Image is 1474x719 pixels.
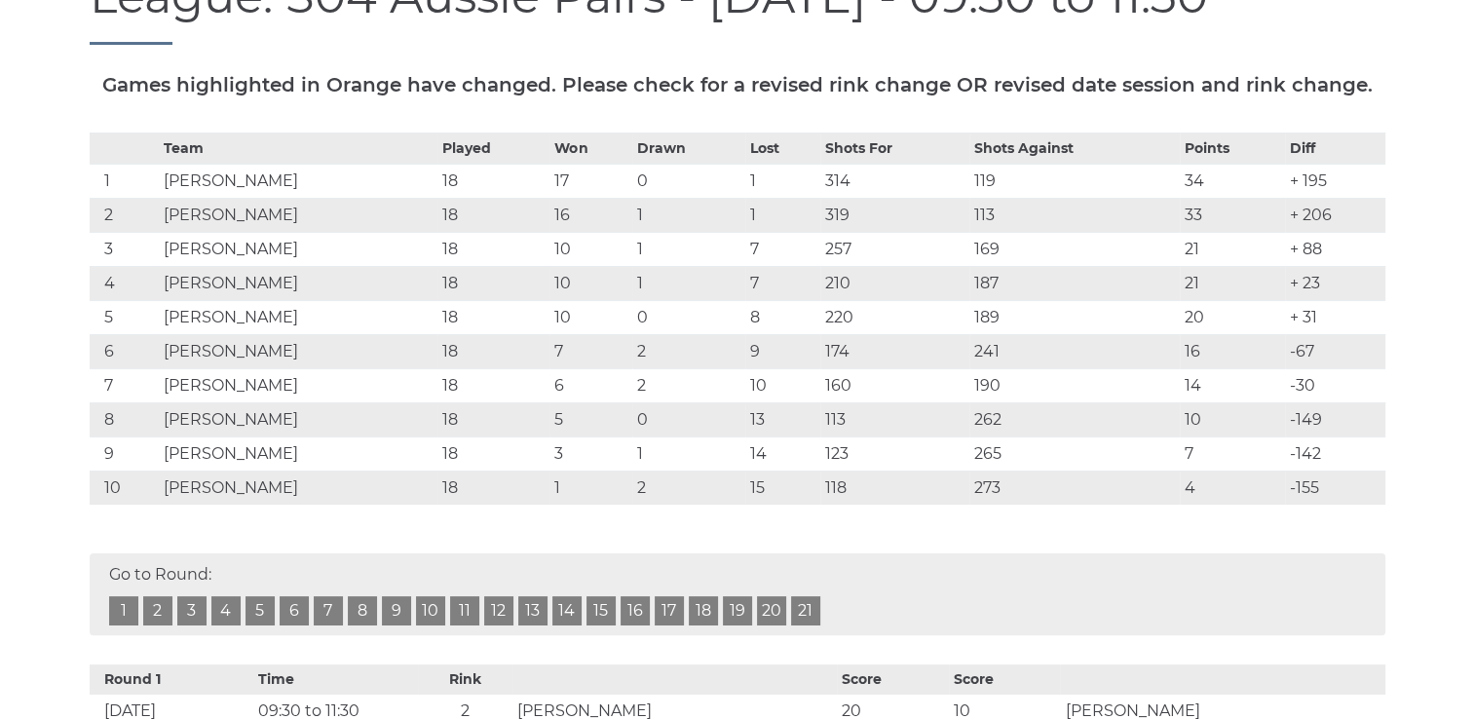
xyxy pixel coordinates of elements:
[314,596,343,625] a: 7
[820,334,968,368] td: 174
[969,436,1180,471] td: 265
[655,596,684,625] a: 17
[745,164,820,198] td: 1
[418,664,512,695] th: Rink
[280,596,309,625] a: 6
[177,596,207,625] a: 3
[549,198,632,232] td: 16
[820,471,968,505] td: 118
[723,596,752,625] a: 19
[159,232,437,266] td: [PERSON_NAME]
[745,471,820,505] td: 15
[632,198,745,232] td: 1
[348,596,377,625] a: 8
[745,334,820,368] td: 9
[549,266,632,300] td: 10
[143,596,172,625] a: 2
[969,266,1180,300] td: 187
[437,132,550,164] th: Played
[90,553,1385,635] div: Go to Round:
[518,596,548,625] a: 13
[437,266,550,300] td: 18
[632,436,745,471] td: 1
[549,300,632,334] td: 10
[159,164,437,198] td: [PERSON_NAME]
[90,471,159,505] td: 10
[1285,334,1384,368] td: -67
[1285,402,1384,436] td: -149
[159,471,437,505] td: [PERSON_NAME]
[1180,436,1285,471] td: 7
[1180,132,1285,164] th: Points
[745,232,820,266] td: 7
[159,436,437,471] td: [PERSON_NAME]
[745,368,820,402] td: 10
[745,198,820,232] td: 1
[90,664,254,695] th: Round 1
[969,232,1180,266] td: 169
[1285,266,1384,300] td: + 23
[1180,402,1285,436] td: 10
[820,402,968,436] td: 113
[820,300,968,334] td: 220
[757,596,786,625] a: 20
[552,596,582,625] a: 14
[90,334,159,368] td: 6
[969,402,1180,436] td: 262
[969,198,1180,232] td: 113
[246,596,275,625] a: 5
[159,368,437,402] td: [PERSON_NAME]
[159,132,437,164] th: Team
[621,596,650,625] a: 16
[549,334,632,368] td: 7
[969,368,1180,402] td: 190
[632,300,745,334] td: 0
[1285,164,1384,198] td: + 195
[820,232,968,266] td: 257
[437,164,550,198] td: 18
[382,596,411,625] a: 9
[745,132,820,164] th: Lost
[632,164,745,198] td: 0
[1285,132,1384,164] th: Diff
[549,164,632,198] td: 17
[745,266,820,300] td: 7
[1285,198,1384,232] td: + 206
[969,300,1180,334] td: 189
[1180,266,1285,300] td: 21
[90,232,159,266] td: 3
[549,402,632,436] td: 5
[745,300,820,334] td: 8
[90,164,159,198] td: 1
[90,198,159,232] td: 2
[1285,436,1384,471] td: -142
[969,132,1180,164] th: Shots Against
[949,664,1061,695] th: Score
[820,198,968,232] td: 319
[211,596,241,625] a: 4
[90,300,159,334] td: 5
[90,402,159,436] td: 8
[109,596,138,625] a: 1
[159,266,437,300] td: [PERSON_NAME]
[820,368,968,402] td: 160
[549,232,632,266] td: 10
[159,198,437,232] td: [PERSON_NAME]
[549,132,632,164] th: Won
[820,436,968,471] td: 123
[437,402,550,436] td: 18
[820,164,968,198] td: 314
[969,471,1180,505] td: 273
[437,198,550,232] td: 18
[90,74,1385,95] h5: Games highlighted in Orange have changed. Please check for a revised rink change OR revised date ...
[159,300,437,334] td: [PERSON_NAME]
[1285,232,1384,266] td: + 88
[484,596,513,625] a: 12
[549,436,632,471] td: 3
[159,402,437,436] td: [PERSON_NAME]
[586,596,616,625] a: 15
[1180,368,1285,402] td: 14
[969,334,1180,368] td: 241
[820,132,968,164] th: Shots For
[689,596,718,625] a: 18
